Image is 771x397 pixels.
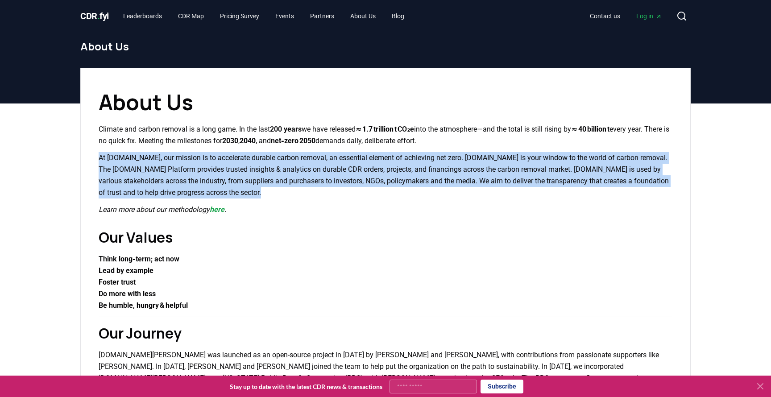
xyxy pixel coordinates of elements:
[99,255,179,263] strong: Think long‑term; act now
[116,8,411,24] nav: Main
[385,8,411,24] a: Blog
[213,8,266,24] a: Pricing Survey
[303,8,341,24] a: Partners
[271,136,315,145] strong: net‑zero 2050
[99,152,672,198] p: At [DOMAIN_NAME], our mission is to accelerate durable carbon removal, an essential element of ac...
[99,205,226,214] em: Learn more about our methodology .
[583,8,627,24] a: Contact us
[583,8,669,24] nav: Main
[97,11,100,21] span: .
[636,12,662,21] span: Log in
[99,301,188,310] strong: Be humble, hungry & helpful
[629,8,669,24] a: Log in
[99,349,672,396] p: [DOMAIN_NAME][PERSON_NAME] was launched as an open-source project in [DATE] by [PERSON_NAME] and ...
[99,227,672,248] h2: Our Values
[99,323,672,344] h2: Our Journey
[240,136,256,145] strong: 2040
[116,8,169,24] a: Leaderboards
[222,136,238,145] strong: 2030
[99,278,136,286] strong: Foster trust
[171,8,211,24] a: CDR Map
[80,10,109,22] a: CDR.fyi
[99,124,672,147] p: Climate and carbon removal is a long game. In the last we have released into the atmosphere—and t...
[210,205,224,214] a: here
[270,125,302,133] strong: 200 years
[356,125,414,133] strong: ≈ 1.7 trillion t CO₂e
[99,289,156,298] strong: Do more with less
[268,8,301,24] a: Events
[80,11,109,21] span: CDR fyi
[343,8,383,24] a: About Us
[99,266,153,275] strong: Lead by example
[571,125,609,133] strong: ≈ 40 billion t
[80,39,691,54] h1: About Us
[99,86,672,118] h1: About Us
